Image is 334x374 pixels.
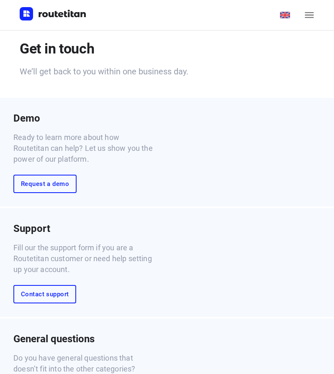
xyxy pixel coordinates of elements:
[13,221,50,236] p: Support
[301,7,318,23] button: menu
[13,175,77,193] a: Request a demo
[20,7,87,20] img: Routetitan logo
[13,242,154,275] p: Fill our the support form if you are a Routetitan customer or need help setting up your account.
[21,181,69,187] span: Request a demo
[13,111,40,125] p: Demo
[20,7,87,23] a: Routetitan
[20,65,314,78] h6: We’ll get back to you within one business day.
[13,132,154,165] p: Ready to learn more about how Routetitan can help? Let us show you the power of our platform.
[20,40,95,57] b: Get in touch
[13,332,95,346] p: General questions
[13,285,76,303] a: Contact support
[21,291,69,298] span: Contact support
